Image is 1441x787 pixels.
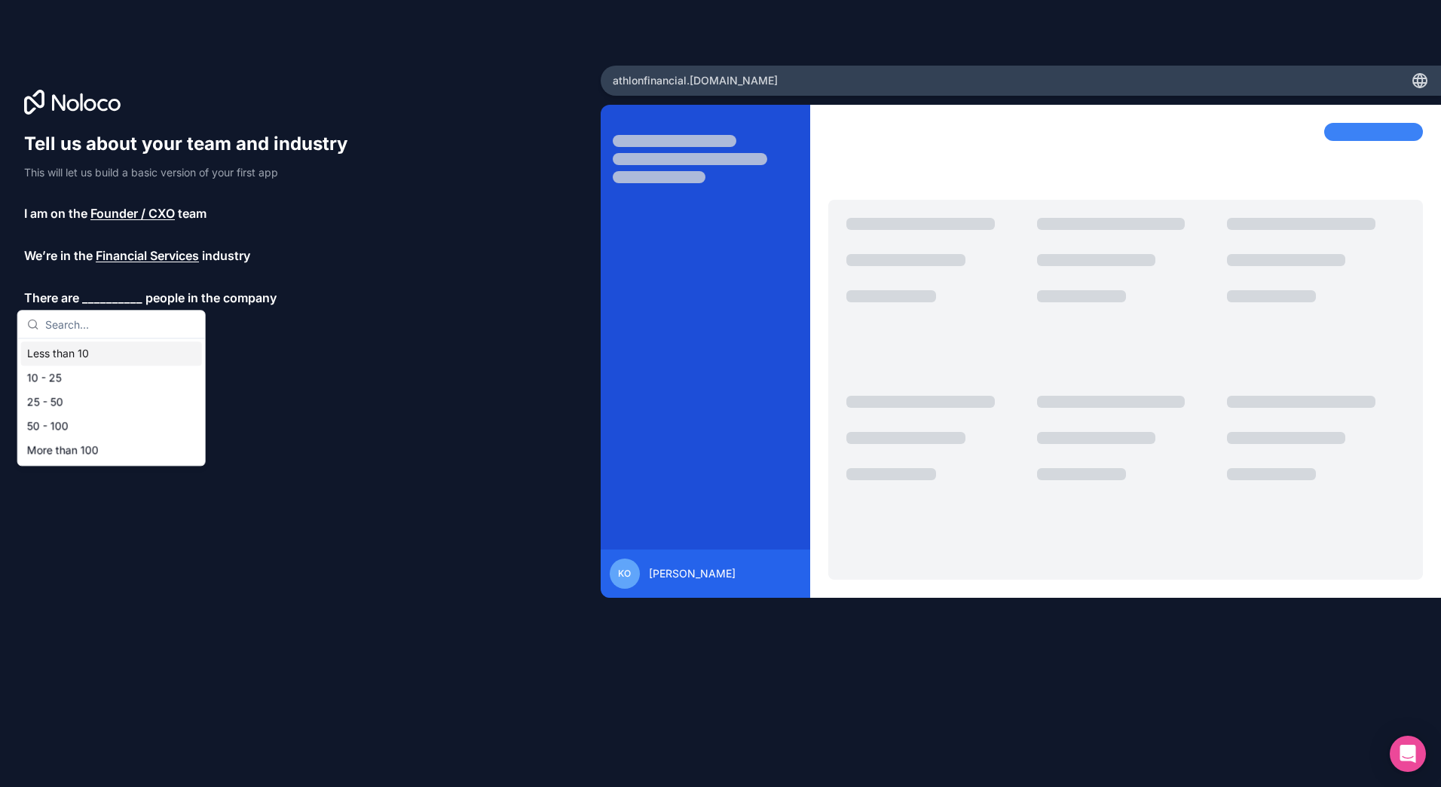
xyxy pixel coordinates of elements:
[21,366,202,390] div: 10 - 25
[18,338,205,465] div: Suggestions
[96,247,199,265] span: Financial Services
[649,566,736,581] span: [PERSON_NAME]
[90,204,175,222] span: Founder / CXO
[202,247,250,265] span: industry
[24,247,93,265] span: We’re in the
[45,311,196,338] input: Search...
[82,289,142,307] span: __________
[178,204,207,222] span: team
[21,414,202,438] div: 50 - 100
[145,289,277,307] span: people in the company
[24,289,79,307] span: There are
[1390,736,1426,772] div: Open Intercom Messenger
[21,438,202,462] div: More than 100
[24,204,87,222] span: I am on the
[618,568,631,580] span: KO
[24,165,362,180] p: This will let us build a basic version of your first app
[613,73,778,88] span: athlonfinancial .[DOMAIN_NAME]
[21,390,202,414] div: 25 - 50
[24,132,362,156] h1: Tell us about your team and industry
[21,341,202,366] div: Less than 10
